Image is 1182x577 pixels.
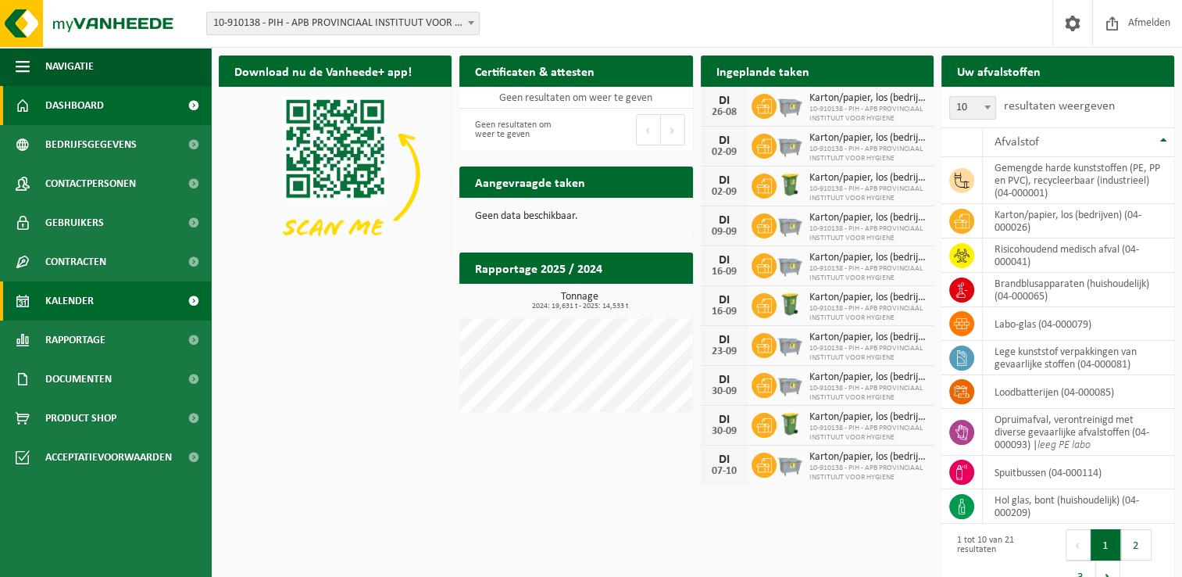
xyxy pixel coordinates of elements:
[219,87,452,262] img: Download de VHEPlus App
[1066,529,1091,561] button: Previous
[709,214,740,227] div: DI
[809,411,926,424] span: Karton/papier, los (bedrijven)
[45,125,137,164] span: Bedrijfsgegevens
[983,238,1174,273] td: risicohoudend medisch afval (04-000041)
[45,360,112,399] span: Documenten
[577,283,691,314] a: Bekijk rapportage
[809,252,926,264] span: Karton/papier, los (bedrijven)
[809,224,926,243] span: 10-910138 - PIH - APB PROVINCIAAL INSTITUUT VOOR HYGIENE
[1004,100,1115,113] label: resultaten weergeven
[809,371,926,384] span: Karton/papier, los (bedrijven)
[709,147,740,158] div: 02-09
[995,136,1039,149] span: Afvalstof
[777,371,803,397] img: WB-2500-GAL-GY-01
[467,113,568,147] div: Geen resultaten om weer te geven
[983,157,1174,204] td: gemengde harde kunststoffen (PE, PP en PVC), recycleerbaar (industrieel) (04-000001)
[709,374,740,386] div: DI
[777,410,803,437] img: WB-0240-HPE-GN-50
[709,134,740,147] div: DI
[983,273,1174,307] td: brandblusapparaten (huishoudelijk) (04-000065)
[709,187,740,198] div: 02-09
[636,114,661,145] button: Previous
[45,321,105,360] span: Rapportage
[206,12,480,35] span: 10-910138 - PIH - APB PROVINCIAAL INSTITUUT VOOR HYGIENE - ANTWERPEN
[809,105,926,124] span: 10-910138 - PIH - APB PROVINCIAAL INSTITUUT VOOR HYGIENE
[45,86,104,125] span: Dashboard
[809,264,926,283] span: 10-910138 - PIH - APB PROVINCIAAL INSTITUUT VOOR HYGIENE
[777,171,803,198] img: WB-0240-HPE-GN-50
[809,132,926,145] span: Karton/papier, los (bedrijven)
[709,334,740,346] div: DI
[777,450,803,477] img: WB-2500-GAL-GY-01
[949,96,996,120] span: 10
[45,203,104,242] span: Gebruikers
[777,331,803,357] img: WB-2500-GAL-GY-01
[45,47,94,86] span: Navigatie
[701,56,825,86] h2: Ingeplande taken
[709,95,740,107] div: DI
[709,346,740,357] div: 23-09
[709,306,740,317] div: 16-09
[983,489,1174,524] td: hol glas, bont (huishoudelijk) (04-000209)
[777,91,803,118] img: WB-2500-GAL-GY-01
[983,307,1174,341] td: labo-glas (04-000079)
[983,375,1174,409] td: loodbatterijen (04-000085)
[207,13,479,34] span: 10-910138 - PIH - APB PROVINCIAAL INSTITUUT VOOR HYGIENE - ANTWERPEN
[709,294,740,306] div: DI
[777,291,803,317] img: WB-0240-HPE-GN-50
[983,204,1174,238] td: karton/papier, los (bedrijven) (04-000026)
[941,56,1056,86] h2: Uw afvalstoffen
[467,292,692,310] h3: Tonnage
[459,87,692,109] td: Geen resultaten om weer te geven
[459,253,618,283] h2: Rapportage 2025 / 2024
[983,409,1174,456] td: opruimafval, verontreinigd met diverse gevaarlijke afvalstoffen (04-000093) |
[809,92,926,105] span: Karton/papier, los (bedrijven)
[950,97,995,119] span: 10
[709,254,740,267] div: DI
[809,304,926,323] span: 10-910138 - PIH - APB PROVINCIAAL INSTITUUT VOOR HYGIENE
[709,386,740,397] div: 30-09
[709,107,740,118] div: 26-08
[709,174,740,187] div: DI
[709,426,740,437] div: 30-09
[219,56,427,86] h2: Download nu de Vanheede+ app!
[45,242,106,281] span: Contracten
[809,451,926,464] span: Karton/papier, los (bedrijven)
[809,185,926,203] span: 10-910138 - PIH - APB PROVINCIAAL INSTITUUT VOOR HYGIENE
[45,281,94,321] span: Kalender
[1091,529,1121,561] button: 1
[459,56,610,86] h2: Certificaten & attesten
[1037,439,1091,451] i: leeg PE labo
[809,145,926,163] span: 10-910138 - PIH - APB PROVINCIAAL INSTITUUT VOOR HYGIENE
[777,251,803,278] img: WB-2500-GAL-GY-01
[709,227,740,238] div: 09-09
[45,438,172,477] span: Acceptatievoorwaarden
[709,267,740,278] div: 16-09
[809,172,926,185] span: Karton/papier, los (bedrijven)
[709,466,740,477] div: 07-10
[709,414,740,426] div: DI
[809,424,926,443] span: 10-910138 - PIH - APB PROVINCIAAL INSTITUUT VOOR HYGIENE
[459,167,601,197] h2: Aangevraagde taken
[661,114,685,145] button: Next
[983,341,1174,375] td: lege kunststof verpakkingen van gevaarlijke stoffen (04-000081)
[809,292,926,304] span: Karton/papier, los (bedrijven)
[983,456,1174,489] td: spuitbussen (04-000114)
[809,332,926,344] span: Karton/papier, los (bedrijven)
[1121,529,1152,561] button: 2
[475,211,677,222] p: Geen data beschikbaar.
[45,164,136,203] span: Contactpersonen
[777,211,803,238] img: WB-2500-GAL-GY-01
[45,399,116,438] span: Product Shop
[467,303,692,310] span: 2024: 19,631 t - 2025: 14,533 t
[777,131,803,158] img: WB-2500-GAL-GY-01
[809,344,926,363] span: 10-910138 - PIH - APB PROVINCIAAL INSTITUUT VOOR HYGIENE
[709,453,740,466] div: DI
[809,212,926,224] span: Karton/papier, los (bedrijven)
[809,464,926,482] span: 10-910138 - PIH - APB PROVINCIAAL INSTITUUT VOOR HYGIENE
[809,384,926,403] span: 10-910138 - PIH - APB PROVINCIAAL INSTITUUT VOOR HYGIENE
